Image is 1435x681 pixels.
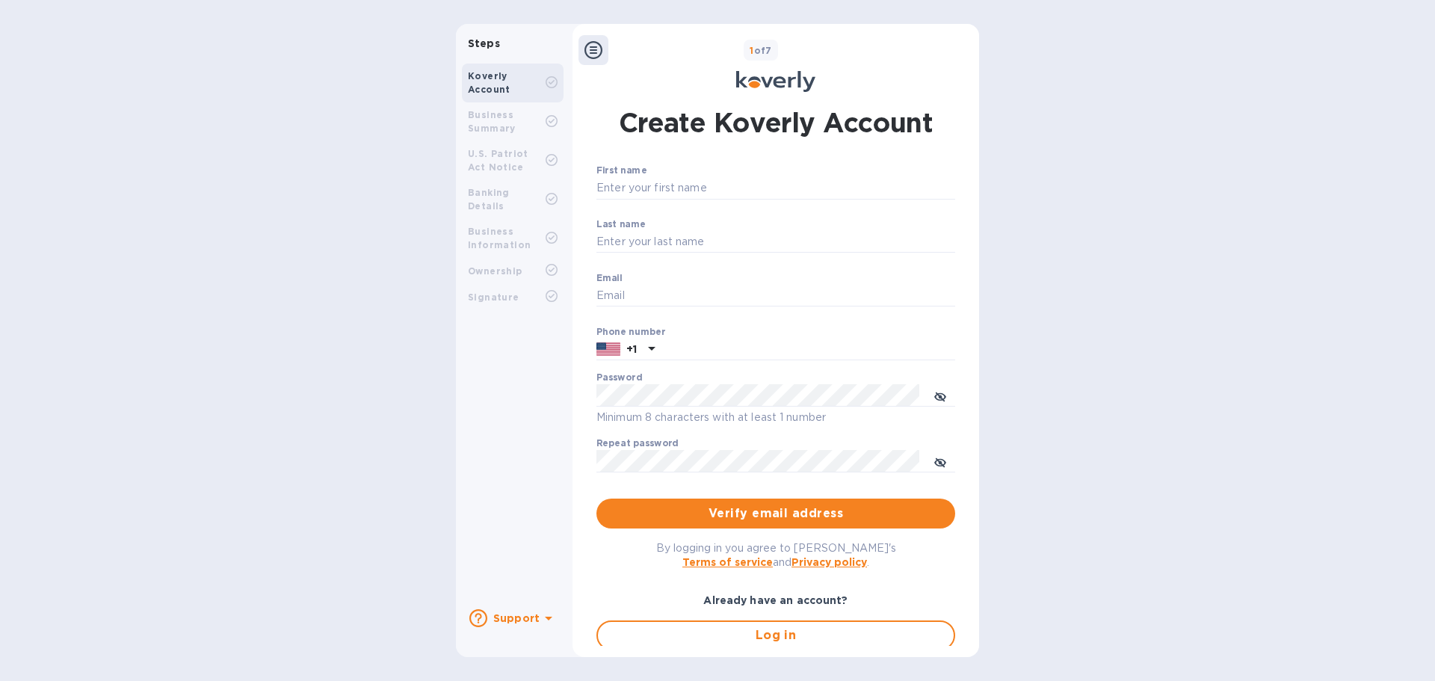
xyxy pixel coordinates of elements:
[596,285,955,307] input: Email
[596,341,620,357] img: US
[656,542,896,568] span: By logging in you agree to [PERSON_NAME]'s and .
[596,374,642,383] label: Password
[596,440,679,449] label: Repeat password
[610,626,942,644] span: Log in
[468,37,500,49] b: Steps
[468,109,516,134] b: Business Summary
[468,226,531,250] b: Business Information
[468,148,528,173] b: U.S. Patriot Act Notice
[596,409,955,426] p: Minimum 8 characters with at least 1 number
[925,380,955,410] button: toggle password visibility
[468,292,519,303] b: Signature
[493,612,540,624] b: Support
[596,620,955,650] button: Log in
[596,327,665,336] label: Phone number
[619,104,933,141] h1: Create Koverly Account
[703,594,848,606] b: Already have an account?
[596,167,646,176] label: First name
[468,187,510,212] b: Banking Details
[596,220,646,229] label: Last name
[682,556,773,568] a: Terms of service
[750,45,753,56] span: 1
[626,342,637,357] p: +1
[925,446,955,476] button: toggle password visibility
[596,231,955,253] input: Enter your last name
[750,45,772,56] b: of 7
[596,274,623,283] label: Email
[468,265,522,277] b: Ownership
[791,556,867,568] a: Privacy policy
[596,499,955,529] button: Verify email address
[468,70,510,95] b: Koverly Account
[596,177,955,200] input: Enter your first name
[608,505,943,523] span: Verify email address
